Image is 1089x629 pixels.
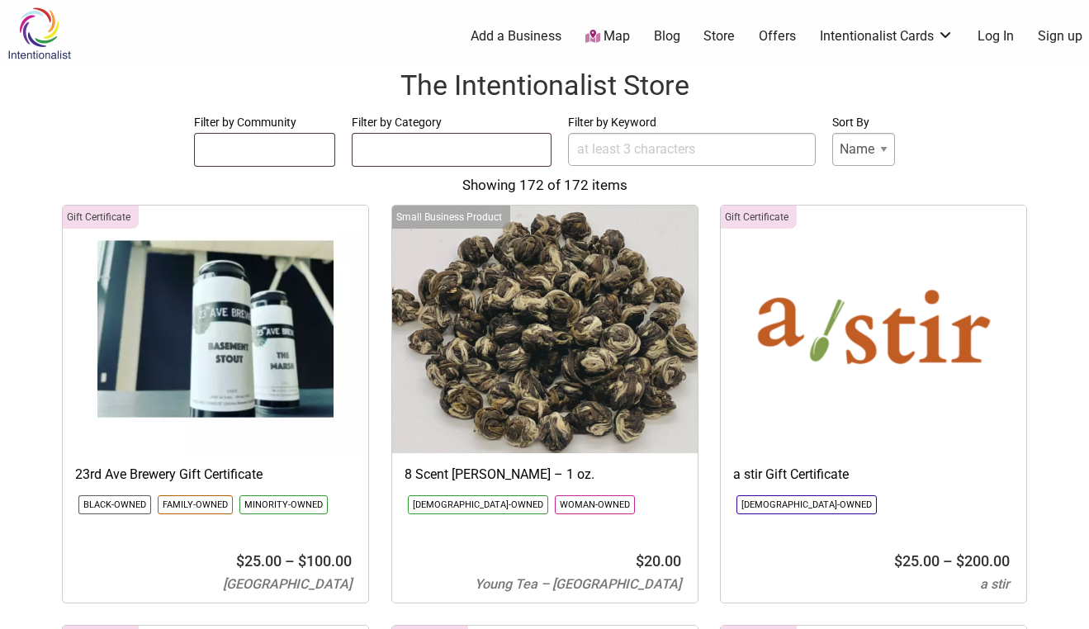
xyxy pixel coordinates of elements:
[654,27,680,45] a: Blog
[956,552,964,570] span: $
[1038,27,1082,45] a: Sign up
[17,175,1072,196] div: Showing 172 of 172 items
[943,552,953,570] span: –
[392,206,698,453] img: Young Tea 8 Scent Jasmine Green Pearl
[721,206,797,229] div: Click to show only this category
[239,495,328,514] li: Click to show only this community
[475,576,681,592] span: Young Tea – [GEOGRAPHIC_DATA]
[352,112,552,133] label: Filter by Category
[759,27,796,45] a: Offers
[298,552,352,570] bdi: 100.00
[471,27,561,45] a: Add a Business
[78,495,151,514] li: Click to show only this community
[75,466,356,484] h3: 23rd Ave Brewery Gift Certificate
[236,552,282,570] bdi: 25.00
[980,576,1010,592] span: a stir
[733,466,1014,484] h3: a stir Gift Certificate
[636,552,644,570] span: $
[194,112,336,133] label: Filter by Community
[392,206,510,229] div: Click to show only this category
[820,27,954,45] a: Intentionalist Cards
[568,112,816,133] label: Filter by Keyword
[736,495,877,514] li: Click to show only this community
[555,495,635,514] li: Click to show only this community
[223,576,352,592] span: [GEOGRAPHIC_DATA]
[63,206,139,229] div: Click to show only this category
[408,495,548,514] li: Click to show only this community
[956,552,1010,570] bdi: 200.00
[158,495,233,514] li: Click to show only this community
[285,552,295,570] span: –
[894,552,940,570] bdi: 25.00
[636,552,681,570] bdi: 20.00
[405,466,685,484] h3: 8 Scent [PERSON_NAME] – 1 oz.
[298,552,306,570] span: $
[894,552,902,570] span: $
[568,133,816,166] input: at least 3 characters
[17,66,1072,106] h1: The Intentionalist Store
[832,112,895,133] label: Sort By
[585,27,630,46] a: Map
[236,552,244,570] span: $
[978,27,1014,45] a: Log In
[703,27,735,45] a: Store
